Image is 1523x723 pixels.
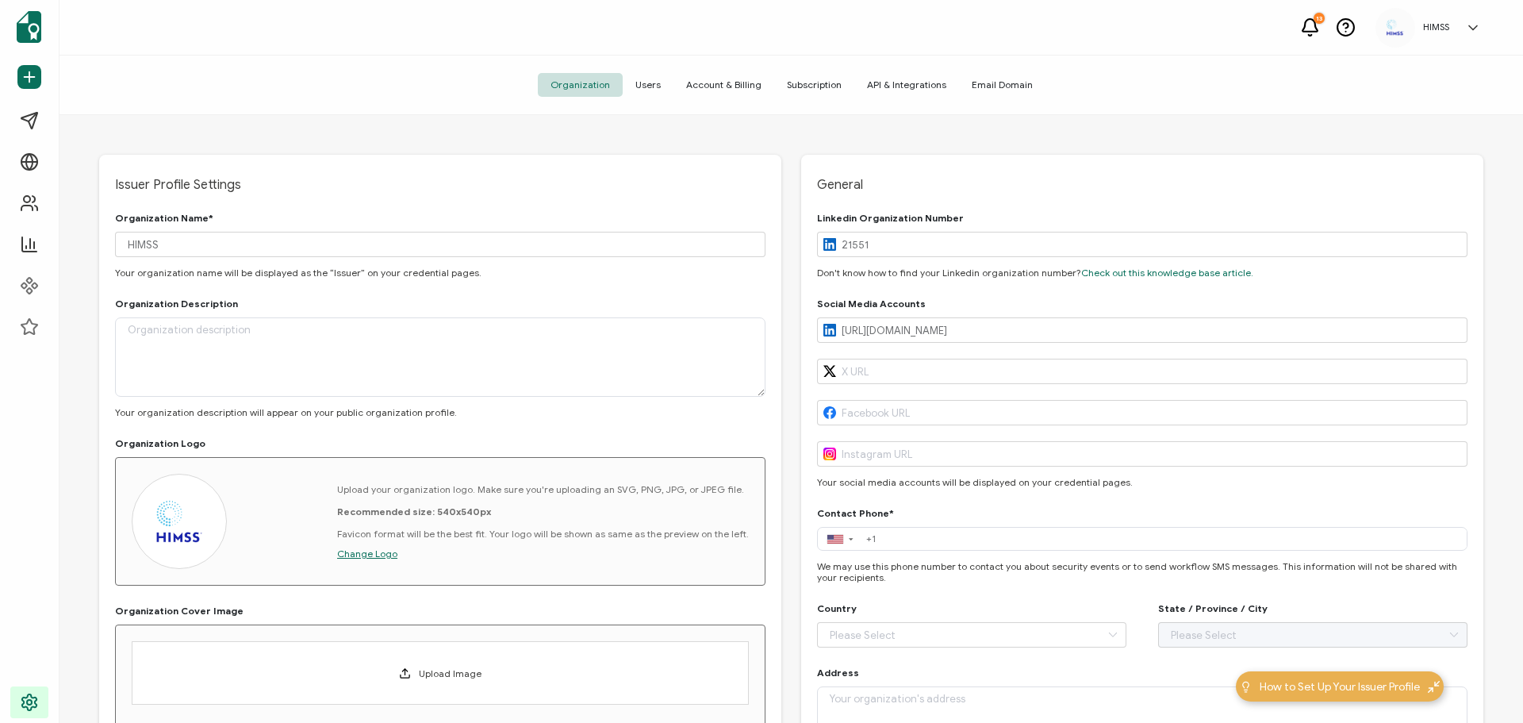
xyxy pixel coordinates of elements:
p: Your organization name will be displayed as the “Issuer” on your credential pages. [115,267,765,279]
img: Linkedin logo [823,238,836,251]
span: Email Domain [959,73,1045,97]
span: Users [623,73,673,97]
h2: Contact Phone* [817,508,894,519]
b: Recommended size: 540x540px [337,506,491,517]
input: 5xx [861,530,1467,548]
span: ▼ [847,536,855,541]
span: General [817,177,1467,193]
input: Please Select [817,622,1126,648]
span: Change Logo [337,548,397,560]
h2: Social Media Accounts [817,298,926,310]
h2: Organization Description [115,298,238,310]
input: Instagram URL [817,441,1467,467]
a: Check out this knowledge base article. [1081,267,1253,279]
div: 13 [1314,13,1325,24]
input: Linkedin Organization No [817,232,1467,257]
input: Please Select [1158,622,1467,648]
h2: Organization Logo [115,438,205,449]
h2: Organization Name* [115,213,213,224]
input: Linkedin URL [817,317,1467,343]
h2: Linkedin Organization Number [817,213,964,224]
p: We may use this phone number to contact you about security events or to send workflow SMS message... [817,561,1467,583]
iframe: Chat Widget [1259,544,1523,723]
img: bf0b680b-21af-47f2-944f-f2449dd1c349.png [1383,16,1407,39]
p: Your organization description will appear on your public organization profile. [115,407,765,418]
h5: HIMSS [1423,21,1449,33]
input: Facebook URL [817,400,1467,425]
h2: Organization Cover Image [115,606,244,617]
span: Upload Image [419,667,481,679]
h2: Country [817,603,857,614]
input: Organization name [115,232,765,257]
p: Your social media accounts will be displayed on your credential pages. [817,477,1467,488]
span: Subscription [774,73,854,97]
span: API & Integrations [854,73,959,97]
span: Issuer Profile Settings [115,177,765,193]
p: Upload your organization logo. Make sure you're uploading an SVG, PNG, JPG, or JPEG file. Favicon... [337,484,749,540]
input: X URL [817,359,1467,384]
span: Account & Billing [673,73,774,97]
h2: Address [817,667,859,679]
h2: State / Province / City [1158,603,1268,614]
span: Organization [538,73,623,97]
p: Don't know how to find your Linkedin organization number? [817,267,1467,279]
img: sertifier-logomark-colored.svg [17,11,41,43]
